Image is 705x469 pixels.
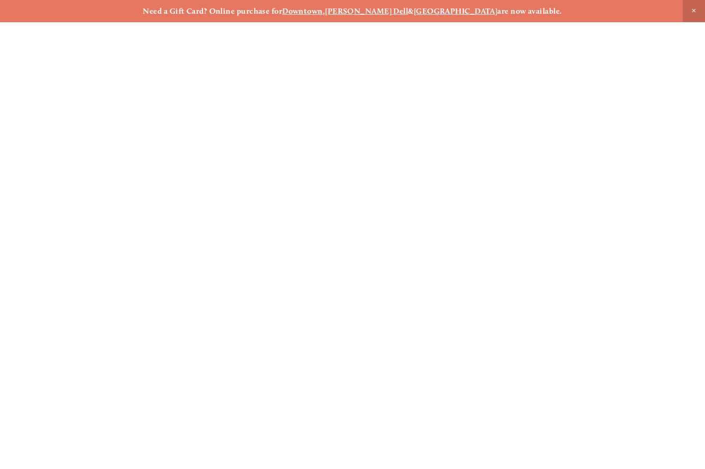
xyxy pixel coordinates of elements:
[323,6,325,16] strong: ,
[408,6,413,16] strong: &
[325,6,408,16] a: [PERSON_NAME] Dell
[282,6,323,16] a: Downtown
[143,6,282,16] strong: Need a Gift Card? Online purchase for
[414,6,498,16] a: [GEOGRAPHIC_DATA]
[497,6,562,16] strong: are now available.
